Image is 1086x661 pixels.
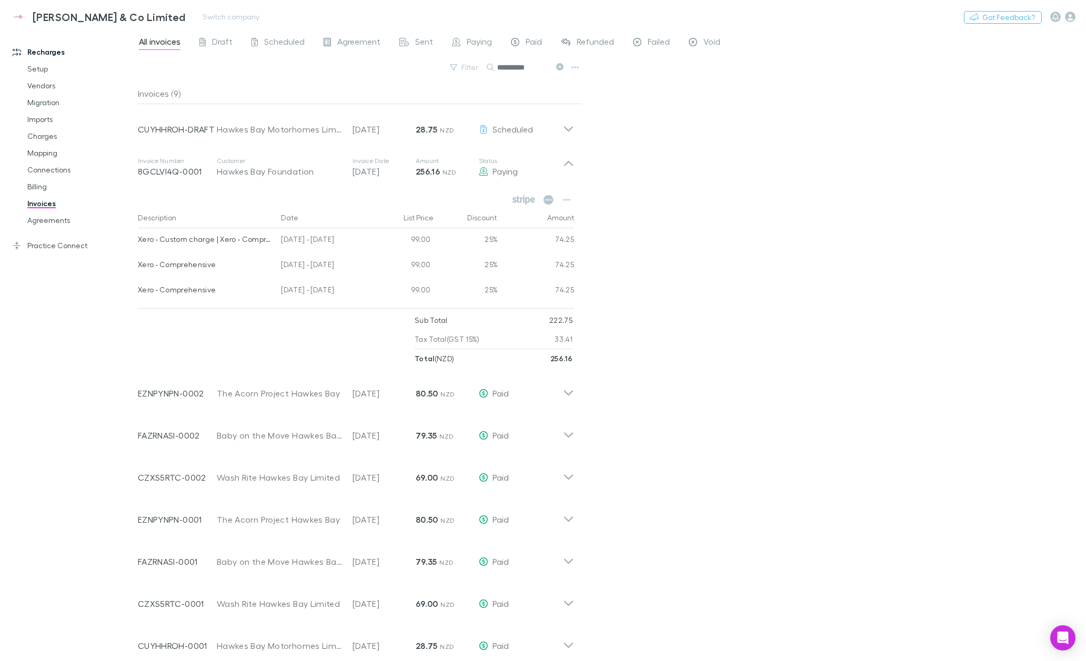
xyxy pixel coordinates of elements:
[353,597,416,610] p: [DATE]
[415,36,433,50] span: Sent
[964,11,1042,24] button: Got Feedback?
[416,430,437,441] strong: 79.35
[550,354,572,363] strong: 256.16
[371,279,435,304] div: 99.00
[138,253,273,276] div: Xero - Comprehensive
[416,514,438,525] strong: 80.50
[129,494,582,536] div: EZNPYNPN-0001The Acorn Project Hawkes Bay[DATE]80.50 NZDPaid
[138,228,273,250] div: Xero - Custom charge | Xero - Comprehensive
[439,558,454,566] span: NZD
[440,474,455,482] span: NZD
[17,128,144,145] a: Charges
[492,472,509,482] span: Paid
[217,471,342,484] div: Wash Rite Hawkes Bay Limited
[129,578,582,621] div: CZXS5RTC-0001Wash Rite Hawkes Bay Limited[DATE]69.00 NZDPaid
[212,36,233,50] span: Draft
[416,472,438,483] strong: 69.00
[415,330,480,349] p: Tax Total (GST 15%)
[416,157,479,165] p: Amount
[138,471,217,484] p: CZXS5RTC-0002
[217,429,342,442] div: Baby on the Move Hawkes Bay CNZBT Limited
[492,124,533,134] span: Scheduled
[353,157,416,165] p: Invoice Date
[440,126,454,134] span: NZD
[1050,625,1075,650] div: Open Intercom Messenger
[492,598,509,608] span: Paid
[498,253,574,279] div: 74.25
[445,61,485,74] button: Filter
[435,279,498,304] div: 25%
[555,330,572,349] p: 33.41
[353,165,416,178] p: [DATE]
[439,432,454,440] span: NZD
[138,639,217,652] p: CUYHHROH-0001
[440,516,455,524] span: NZD
[138,513,217,526] p: EZNPYNPN-0001
[217,555,342,568] div: Baby on the Move Hawkes Bay CNZBT Limited
[492,640,509,650] span: Paid
[138,123,217,136] p: CUYHHROH-DRAFT
[11,11,28,23] img: Epplett & Co Limited's Logo
[129,368,582,410] div: EZNPYNPN-0002The Acorn Project Hawkes Bay[DATE]80.50 NZDPaid
[479,157,563,165] p: Status
[415,354,435,363] strong: Total
[17,178,144,195] a: Billing
[138,165,217,178] p: 8GCLVI4Q-0001
[2,237,144,254] a: Practice Connect
[277,228,371,253] div: [DATE] - [DATE]
[4,4,192,29] a: [PERSON_NAME] & Co Limited
[33,11,186,23] h3: [PERSON_NAME] & Co Limited
[217,639,342,652] div: Hawkes Bay Motorhomes Limited
[17,60,144,77] a: Setup
[129,410,582,452] div: FAZRNASI-0002Baby on the Move Hawkes Bay CNZBT Limited[DATE]79.35 NZDPaid
[17,195,144,212] a: Invoices
[17,77,144,94] a: Vendors
[492,514,509,524] span: Paid
[17,145,144,161] a: Mapping
[467,36,492,50] span: Paying
[129,452,582,494] div: CZXS5RTC-0002Wash Rite Hawkes Bay Limited[DATE]69.00 NZDPaid
[337,36,380,50] span: Agreement
[416,166,440,177] strong: 256.16
[492,430,509,440] span: Paid
[440,643,454,650] span: NZD
[129,146,582,188] div: Invoice Number8GCLVI4Q-0001CustomerHawkes Bay FoundationInvoice Date[DATE]Amount256.16 NZDStatusP...
[196,11,266,23] button: Switch company
[498,228,574,253] div: 74.25
[353,555,416,568] p: [DATE]
[353,471,416,484] p: [DATE]
[353,429,416,442] p: [DATE]
[138,597,217,610] p: CZXS5RTC-0001
[492,166,518,176] span: Paying
[217,513,342,526] div: The Acorn Project Hawkes Bay
[17,212,144,229] a: Agreements
[416,556,437,567] strong: 79.35
[353,387,416,400] p: [DATE]
[129,536,582,578] div: FAZRNASI-0001Baby on the Move Hawkes Bay CNZBT Limited[DATE]79.35 NZDPaid
[648,36,670,50] span: Failed
[416,598,438,609] strong: 69.00
[277,253,371,279] div: [DATE] - [DATE]
[139,36,180,50] span: All invoices
[217,157,342,165] p: Customer
[138,555,217,568] p: FAZRNASI-0001
[138,387,217,400] p: EZNPYNPN-0002
[217,165,342,178] div: Hawkes Bay Foundation
[217,597,342,610] div: Wash Rite Hawkes Bay Limited
[17,161,144,178] a: Connections
[416,124,438,135] strong: 28.75
[703,36,720,50] span: Void
[440,601,455,608] span: NZD
[492,388,509,398] span: Paid
[435,228,498,253] div: 25%
[526,36,542,50] span: Paid
[17,94,144,111] a: Migration
[129,104,582,146] div: CUYHHROH-DRAFTHawkes Bay Motorhomes Limited[DATE]28.75 NZDScheduled
[415,349,454,368] p: ( NZD )
[415,311,448,330] p: Sub Total
[492,556,509,566] span: Paid
[549,311,572,330] p: 222.75
[353,639,416,652] p: [DATE]
[498,279,574,304] div: 74.25
[416,388,438,399] strong: 80.50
